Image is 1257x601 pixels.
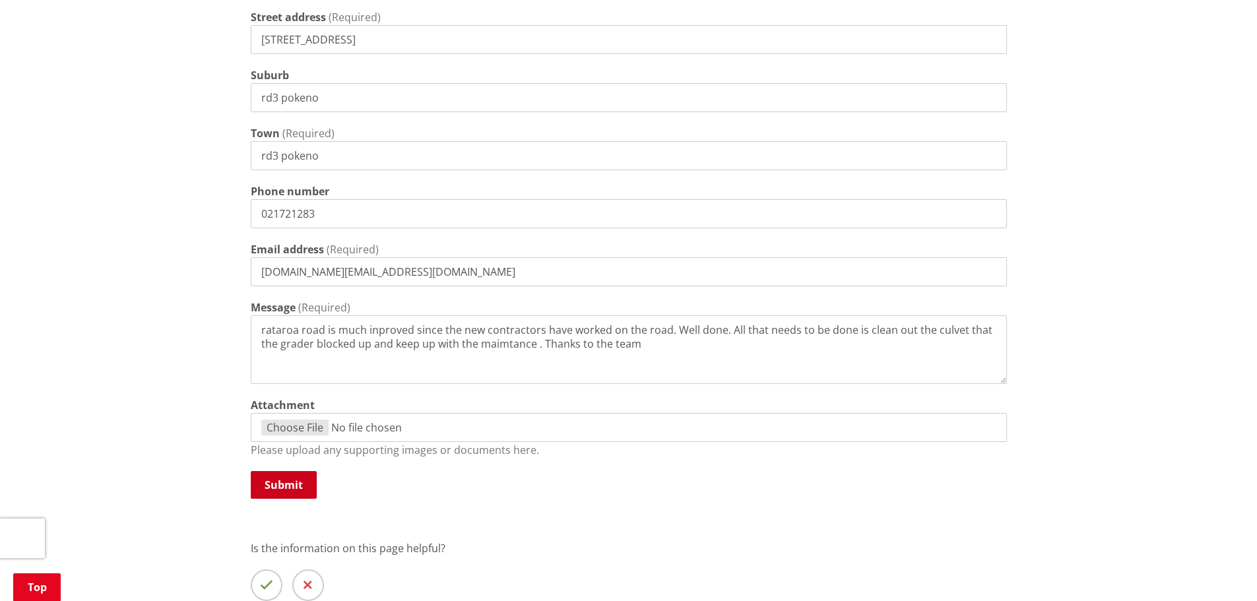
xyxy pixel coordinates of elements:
[298,300,350,315] span: (Required)
[327,242,379,257] span: (Required)
[251,413,1007,442] input: file
[329,10,381,24] span: (Required)
[251,397,315,413] label: Attachment
[251,199,1007,228] input: e.g. 0800 492 452
[251,471,317,499] button: Submit
[13,573,61,601] a: Top
[251,9,326,25] label: Street address
[282,126,335,141] span: (Required)
[251,67,289,83] label: Suburb
[251,442,1007,458] p: Please upload any supporting images or documents here.
[251,300,296,315] label: Message
[1196,546,1244,593] iframe: Messenger Launcher
[251,540,1007,556] p: Is the information on this page helpful?
[251,241,324,257] label: Email address
[251,125,280,141] label: Town
[251,183,329,199] label: Phone number
[251,257,1007,286] input: e.g. info@waidc.govt.nz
